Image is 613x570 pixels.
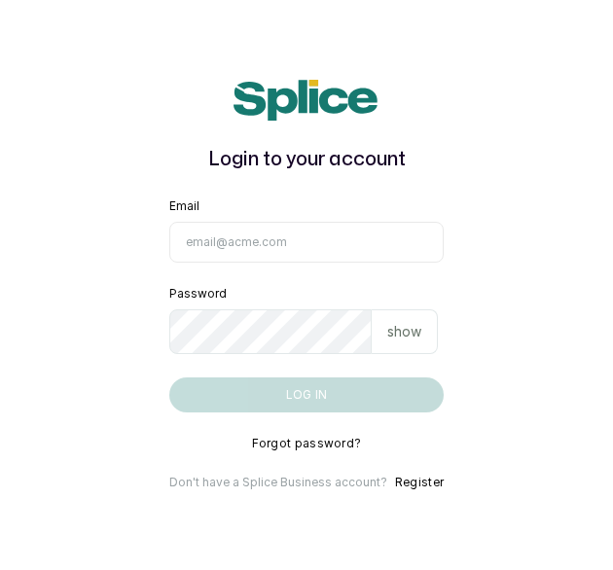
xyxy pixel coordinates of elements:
h1: Login to your account [169,144,444,175]
p: Don't have a Splice Business account? [169,475,387,490]
button: Log in [169,377,444,412]
label: Email [169,198,199,214]
button: Forgot password? [252,436,362,451]
label: Password [169,286,227,302]
input: email@acme.com [169,222,444,263]
button: Register [395,475,444,490]
p: show [387,322,421,341]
